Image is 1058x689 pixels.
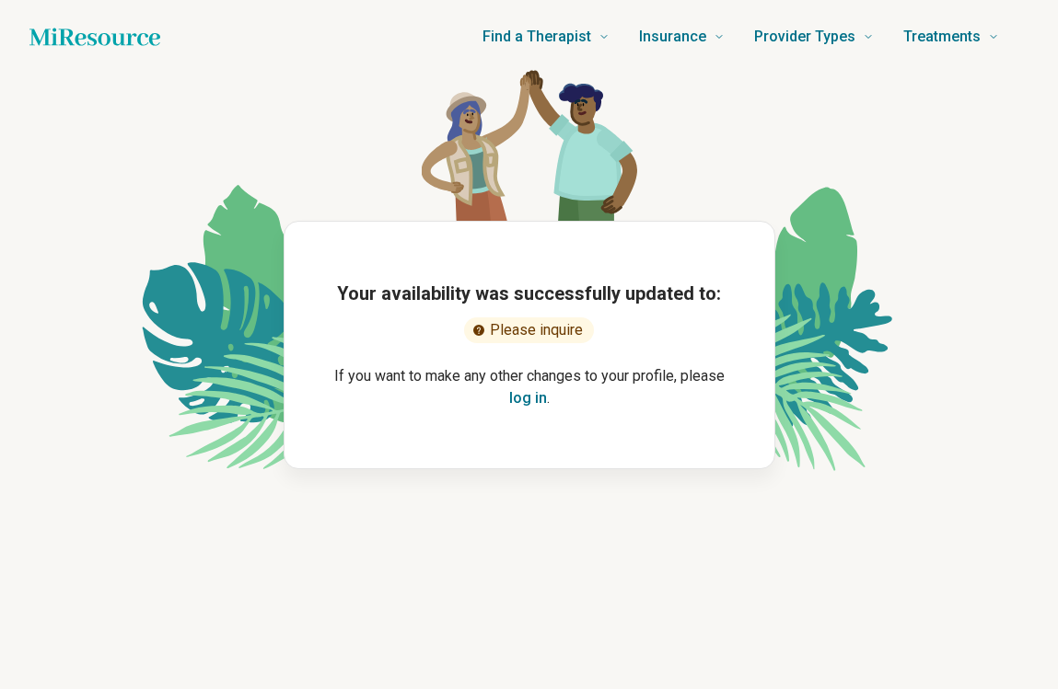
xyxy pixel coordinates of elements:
a: Home page [29,18,160,55]
span: Treatments [903,24,981,50]
span: Provider Types [754,24,855,50]
div: Please inquire [464,317,594,343]
p: If you want to make any other changes to your profile, please . [314,365,745,409]
h1: Your availability was successfully updated to: [337,281,721,306]
button: log in [509,387,547,409]
span: Find a Therapist [482,24,591,50]
span: Insurance [639,24,706,50]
